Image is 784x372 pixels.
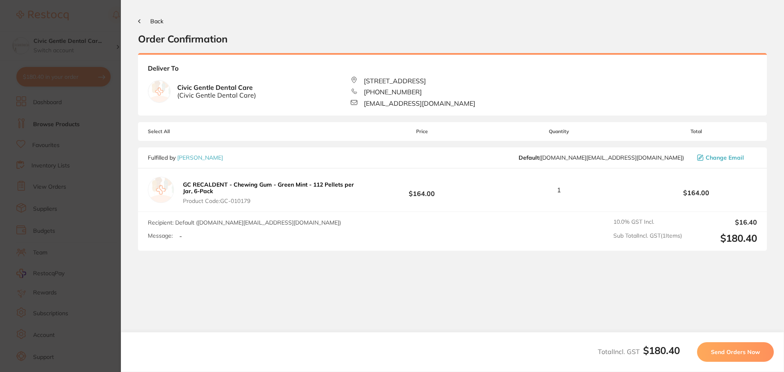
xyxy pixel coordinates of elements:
[519,154,684,161] span: customer.care@henryschein.com.au
[177,84,256,99] b: Civic Gentle Dental Care
[148,232,173,239] label: Message:
[12,12,151,156] div: message notification from Restocq, 2m ago. Hi Civic, This month, AB Orthodontics is offering 30% ...
[179,232,182,240] p: -
[36,143,145,151] p: Message from Restocq, sent 2m ago
[180,181,361,205] button: GC RECALDENT - Chewing Gum - Green Mint - 112 Pellets per Jar, 6-Pack Product Code:GC-010179
[688,218,757,226] output: $16.40
[688,232,757,244] output: $180.40
[148,80,170,102] img: empty.jpg
[148,65,757,77] b: Deliver To
[148,129,229,134] span: Select All
[364,77,426,85] span: [STREET_ADDRESS]
[148,177,174,203] img: empty.jpg
[150,18,163,25] span: Back
[695,154,757,161] button: Change Email
[138,18,163,25] button: Back
[361,183,483,198] b: $164.00
[177,154,223,161] a: [PERSON_NAME]
[706,154,744,161] span: Change Email
[483,129,635,134] span: Quantity
[177,91,256,99] span: ( Civic Gentle Dental Care )
[361,129,483,134] span: Price
[183,181,354,195] b: GC RECALDENT - Chewing Gum - Green Mint - 112 Pellets per Jar, 6-Pack
[635,189,757,196] b: $164.00
[613,232,682,244] span: Sub Total Incl. GST ( 1 Items)
[36,18,145,26] div: Hi Civic,
[138,33,767,45] h2: Order Confirmation
[519,154,539,161] b: Default
[557,186,561,194] span: 1
[36,18,145,140] div: Message content
[183,198,359,204] span: Product Code: GC-010179
[711,348,760,356] span: Send Orders Now
[148,154,223,161] p: Fulfilled by
[598,347,680,356] span: Total Incl. GST
[148,219,341,226] span: Recipient: Default ( [DOMAIN_NAME][EMAIL_ADDRESS][DOMAIN_NAME] )
[635,129,757,134] span: Total
[364,88,422,96] span: [PHONE_NUMBER]
[643,344,680,356] b: $180.40
[18,20,31,33] img: Profile image for Restocq
[364,100,475,107] span: [EMAIL_ADDRESS][DOMAIN_NAME]
[697,342,774,362] button: Send Orders Now
[613,218,682,226] span: 10.0 % GST Incl.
